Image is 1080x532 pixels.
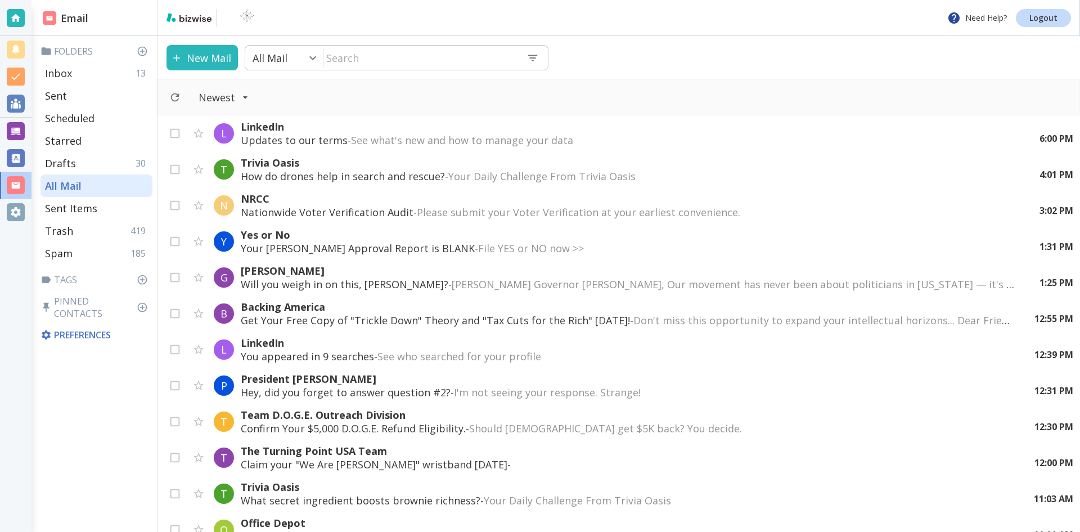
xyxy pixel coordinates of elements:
p: Need Help? [947,11,1007,25]
button: New Mail [166,45,238,70]
p: T [220,415,227,428]
p: 12:55 PM [1034,312,1073,325]
p: Trivia Oasis [241,480,1011,494]
p: President [PERSON_NAME] [241,372,1012,386]
p: 12:31 PM [1034,385,1073,397]
p: Drafts [45,157,76,170]
p: How do drones help in search and rescue? - [241,169,1017,183]
p: Trash [45,224,73,238]
span: Please submit your Voter Verification at your earliest convenience. ‌ ‌ ‌ ‌ ‌ ‌ ‌ ‌ ‌ ‌ ‌ ‌ ‌ ‌ ‌... [417,205,929,219]
p: 30 [136,157,150,169]
p: B [220,307,227,320]
p: L [221,127,227,140]
p: You appeared in 9 searches - [241,350,1012,363]
h2: Email [43,11,88,26]
p: [PERSON_NAME] [241,264,1017,278]
img: bizwise [166,13,211,22]
p: Confirm Your $5,000 D.O.G.E. Refund Eligibility. - [241,422,1012,435]
p: Backing America [241,300,1012,314]
p: All Mail [253,51,287,65]
p: Hey, did you forget to answer question #2? - [241,386,1012,399]
a: Logout [1016,9,1071,27]
img: BioTech International [221,9,273,27]
p: Folders [40,45,152,57]
p: 3:02 PM [1039,204,1073,217]
span: I'm not seeing your response. Strange! ‌ ‌ ‌ ‌ ‌ ‌ ‌ ‌ ‌ ‌ ‌ ‌ ‌ ‌ ‌ ‌ ‌ ‌ ‌ ‌ ‌ ‌ ‌ ‌ ‌ ‌ ‌ ‌ ‌ ... [454,386,863,399]
p: T [220,451,227,464]
p: Tags [40,274,152,286]
p: 185 [130,247,150,260]
p: NRCC [241,192,1017,205]
p: Trivia Oasis [241,156,1017,169]
span: Your Daily Challenge From Trivia Oasis ‌ ‌ ‌ ‌ ‌ ‌ ‌ ‌ ‌ ‌ ‌ ‌ ‌ ‌ ‌ ‌ ‌ ‌ ‌ ‌ ‌ ‌ ‌ ‌ ‌ ‌ ‌ ‌ ‌ ... [448,169,863,183]
input: Search [323,46,517,69]
p: T [220,487,227,500]
p: Yes or No [241,228,1017,242]
p: Spam [45,247,73,260]
p: 4:01 PM [1039,168,1073,181]
img: DashboardSidebarEmail.svg [43,11,56,25]
p: Starred [45,134,82,147]
span: See what's new and how to manage your data ͏ ͏ ͏ ͏ ͏ ͏ ͏ ͏ ͏ ͏ ͏ ͏ ͏ ͏ ͏ ͏ ͏ ͏ ͏ ͏ ͏ ͏ ͏ ͏ ͏ ͏ ͏ ... [351,133,790,147]
p: 12:30 PM [1034,421,1073,433]
p: Sent [45,89,67,102]
p: Your [PERSON_NAME] Approval Report is BLANK - [241,242,1017,255]
p: Preferences [40,329,150,341]
p: 13 [136,67,150,79]
p: LinkedIn [241,120,1017,133]
p: T [220,163,227,176]
p: Pinned Contacts [40,295,152,320]
p: 6:00 PM [1039,132,1073,145]
span: ‌ ‌ ‌ ‌ ‌ ‌ ‌ ‌ ‌ ‌ ‌ ‌ ‌ ‌ ‌ ‌ ‌ ‌ ‌ ‌ ‌ ‌ ‌ ‌ ‌ ‌ ‌ ‌ ‌ ‌ ‌ ‌ ‌ ‌ ‌ ‌ ‌ ‌ ‌ ‌ ‌ ‌ ‌ ‌ ‌ ‌ ‌ ‌ ‌... [511,458,792,471]
p: N [220,199,228,212]
p: Team D.O.G.E. Outreach Division [241,408,1012,422]
p: Y [221,235,227,248]
p: 12:00 PM [1034,457,1073,469]
p: Get Your Free Copy of "Trickle Down" Theory and "Tax Cuts for the Rich" [DATE]! - [241,314,1012,327]
p: All Mail [45,179,82,193]
div: Sent Items [40,197,152,220]
p: Updates to our terms - [241,133,1017,147]
div: All Mail [40,175,152,197]
p: Scheduled [45,111,94,125]
p: 419 [130,225,150,237]
p: Sent Items [45,202,97,215]
p: 1:31 PM [1039,240,1073,253]
p: 11:03 AM [1034,493,1073,505]
span: File YES or NO now >> ‌ ‌ ‌ ‌ ‌ ‌ ‌ ‌ ‌ ‌ ‌ ‌ ‌ ‌ ‌ ‌ ‌ ‌ ‌ ‌ ‌ ‌ ‌ ‌ ‌ ‌ ‌ ‌ ‌ ‌ ‌ ‌ ‌ ‌ ‌ ‌ ‌ ‌... [478,242,829,255]
div: Sent [40,84,152,107]
div: Starred [40,129,152,152]
div: Trash419 [40,220,152,242]
p: LinkedIn [241,336,1012,350]
p: P [221,379,227,392]
p: 12:39 PM [1034,348,1073,361]
p: Nationwide Voter Verification Audit - [241,205,1017,219]
p: Office Depot [241,516,1011,530]
span: See who searched for your profile ͏ ͏ ͏ ͏ ͏ ͏ ͏ ͏ ͏ ͏ ͏ ͏ ͏ ͏ ͏ ͏ ͏ ͏ ͏ ͏ ͏ ͏ ͏ ͏ ͏ ͏ ͏ ͏ ͏ ͏ ͏ ͏... [377,350,777,363]
div: Preferences [38,324,152,346]
p: What secret ingredient boosts brownie richness? - [241,494,1011,507]
p: Claim your "We Are [PERSON_NAME]" wristband [DATE] - [241,458,1012,471]
div: Spam185 [40,242,152,265]
span: Should [DEMOGRAPHIC_DATA] get $5K back? You decide. ‌ ‌ ‌ ‌ ‌ ‌ ‌ ‌ ‌ ‌ ‌ ‌ ‌ ‌ ‌ ‌ ‌ ‌ ‌ ‌ ‌ ‌ ‌... [469,422,964,435]
p: G [220,271,228,284]
p: The Turning Point USA Team [241,444,1012,458]
div: Drafts30 [40,152,152,175]
button: Filter [187,85,260,110]
p: L [221,343,227,356]
span: Your Daily Challenge From Trivia Oasis ‌ ‌ ‌ ‌ ‌ ‌ ‌ ‌ ‌ ‌ ‌ ‌ ‌ ‌ ‌ ‌ ‌ ‌ ‌ ‌ ‌ ‌ ‌ ‌ ‌ ‌ ‌ ‌ ‌ ... [484,494,899,507]
p: Will you weigh in on this, [PERSON_NAME]? - [241,278,1017,291]
button: Refresh [165,87,185,108]
div: Scheduled [40,107,152,129]
p: Inbox [45,66,72,80]
p: 1:25 PM [1039,276,1073,289]
p: Logout [1029,14,1057,22]
div: Inbox13 [40,62,152,84]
